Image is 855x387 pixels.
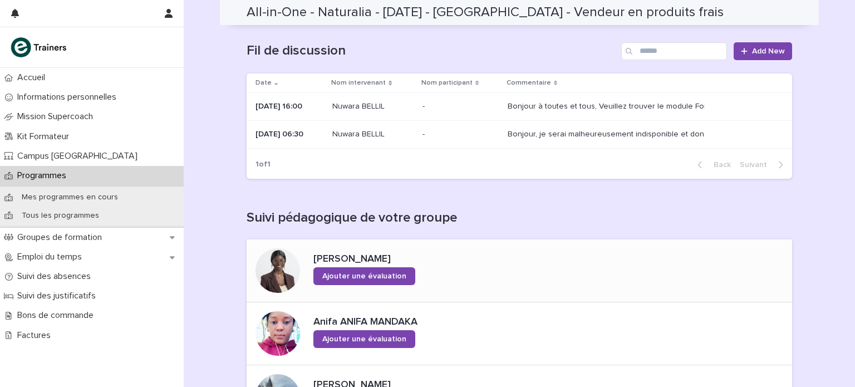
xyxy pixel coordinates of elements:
[247,4,724,21] h2: All-in-One - Naturalia - [DATE] - [GEOGRAPHIC_DATA] - Vendeur en produits frais
[247,302,792,365] a: Anifa ANIFA MANDAKAAjouter une évaluation
[508,130,702,139] div: Bonjour, je serai malheureusement indisponible et donc absente ce jour pour raison de santé. Ne v...
[752,47,785,55] span: Add New
[507,77,551,89] p: Commentaire
[422,128,427,139] p: -
[13,211,108,221] p: Tous les programmes
[313,330,415,348] a: Ajouter une évaluation
[734,42,792,60] a: Add New
[255,130,323,139] p: [DATE] 06:30
[247,210,792,226] h1: Suivi pédagogique de votre groupe
[255,102,323,111] p: [DATE] 16:00
[621,42,727,60] input: Search
[313,316,519,329] p: Anifa ANIFA MANDAKA
[13,330,60,341] p: Factures
[332,130,413,139] p: Nuwara BELLIL
[13,193,127,202] p: Mes programmes en cours
[247,121,792,149] tr: [DATE] 06:30Nuwara BELLIL-- Bonjour, je serai malheureusement indisponible et donc absente ce jou...
[247,239,792,302] a: [PERSON_NAME]Ajouter une évaluation
[13,232,111,243] p: Groupes de formation
[322,335,406,343] span: Ajouter une évaluation
[422,100,427,111] p: -
[13,111,102,122] p: Mission Supercoach
[13,310,102,321] p: Bons de commande
[247,151,279,178] p: 1 of 1
[13,151,146,161] p: Campus [GEOGRAPHIC_DATA]
[13,271,100,282] p: Suivi des absences
[13,252,91,262] p: Emploi du temps
[9,36,70,58] img: K0CqGN7SDeD6s4JG8KQk
[13,131,78,142] p: Kit Formateur
[322,272,406,280] span: Ajouter une évaluation
[247,93,792,121] tr: [DATE] 16:00Nuwara BELLIL-- Bonjour à toutes et tous, Veuillez trouver le module Forces et Talent...
[740,161,774,169] span: Next
[707,161,731,169] span: Back
[735,160,792,170] button: Next
[255,77,272,89] p: Date
[13,170,75,181] p: Programmes
[313,253,493,266] p: [PERSON_NAME]
[313,267,415,285] a: Ajouter une évaluation
[13,291,105,301] p: Suivi des justificatifs
[332,102,413,111] p: Nuwara BELLIL
[13,72,54,83] p: Accueil
[331,77,386,89] p: Nom intervenant
[689,160,735,170] button: Back
[247,43,617,59] h1: Fil de discussion
[421,77,473,89] p: Nom participant
[13,92,125,102] p: Informations personnelles
[508,102,702,111] div: Bonjour à toutes et tous, Veuillez trouver le module Forces et Talents jour 2. Merci Nuwara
